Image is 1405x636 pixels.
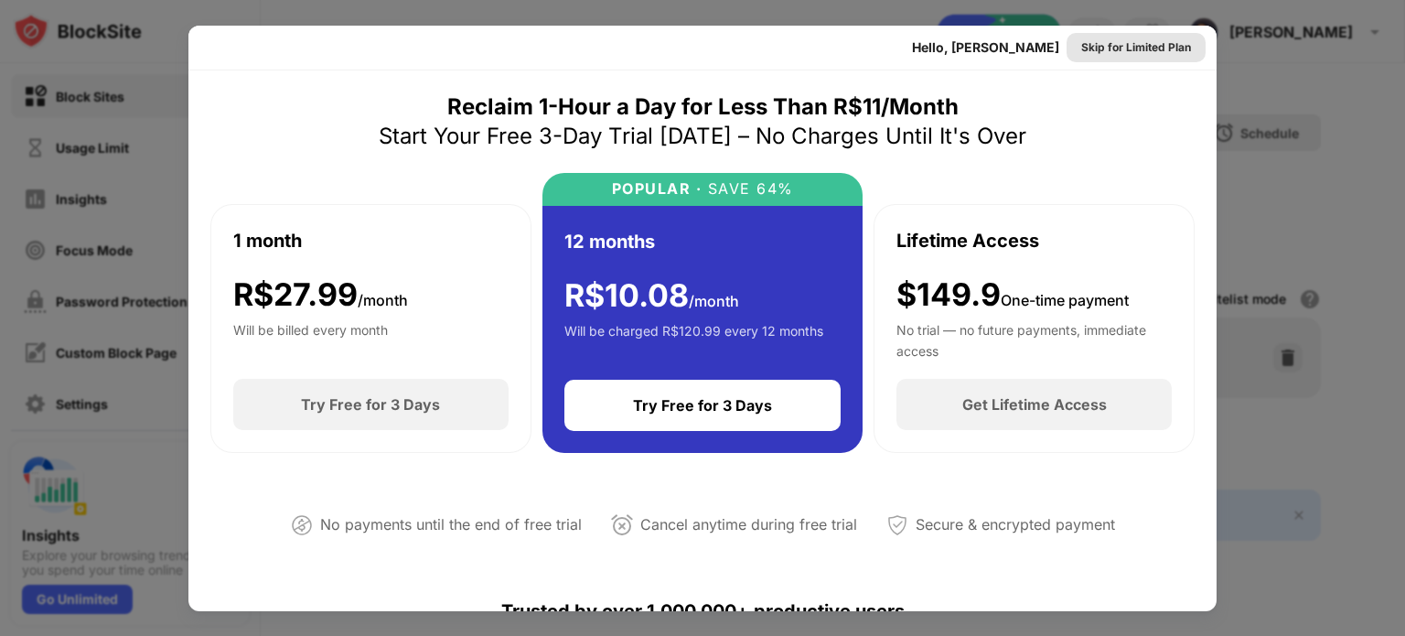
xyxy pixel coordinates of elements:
[564,321,823,358] div: Will be charged R$120.99 every 12 months
[320,512,582,538] div: No payments until the end of free trial
[896,320,1172,357] div: No trial — no future payments, immediate access
[447,92,959,122] div: Reclaim 1-Hour a Day for Less Than R$11/Month
[1001,291,1129,309] span: One-time payment
[1081,38,1191,57] div: Skip for Limited Plan
[611,514,633,536] img: cancel-anytime
[916,512,1115,538] div: Secure & encrypted payment
[564,277,739,315] div: R$ 10.08
[896,276,1129,314] div: $149.9
[912,40,1059,55] div: Hello, [PERSON_NAME]
[358,291,408,309] span: /month
[962,395,1107,414] div: Get Lifetime Access
[233,276,408,314] div: R$ 27.99
[379,122,1026,151] div: Start Your Free 3-Day Trial [DATE] – No Charges Until It's Over
[640,512,857,538] div: Cancel anytime during free trial
[612,180,702,198] div: POPULAR ·
[564,228,655,255] div: 12 months
[233,227,302,254] div: 1 month
[702,180,794,198] div: SAVE 64%
[896,227,1039,254] div: Lifetime Access
[291,514,313,536] img: not-paying
[689,292,739,310] span: /month
[301,395,440,414] div: Try Free for 3 Days
[633,396,772,415] div: Try Free for 3 Days
[886,514,908,536] img: secured-payment
[233,320,388,357] div: Will be billed every month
